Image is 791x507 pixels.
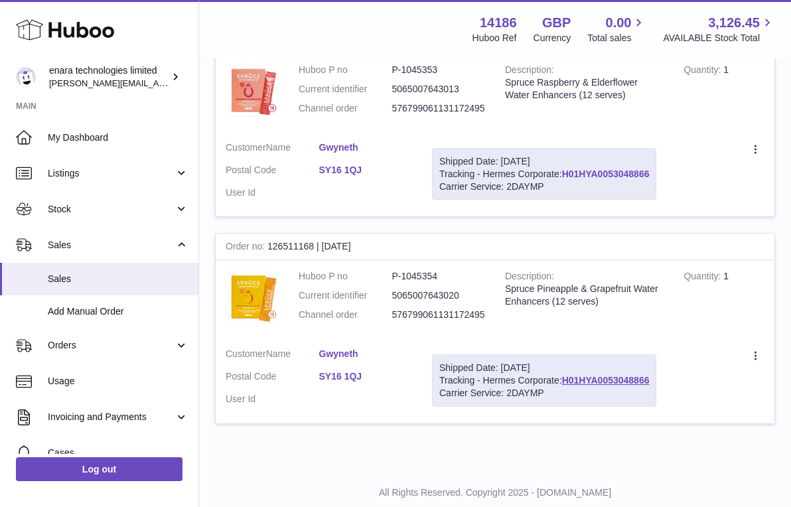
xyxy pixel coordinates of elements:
[439,181,649,193] div: Carrier Service: 2DAYMP
[683,64,723,78] strong: Quantity
[299,102,392,115] dt: Channel order
[542,14,571,32] strong: GBP
[392,309,486,321] dd: 576799061131172495
[226,164,319,180] dt: Postal Code
[392,289,486,302] dd: 5065007643020
[439,362,649,374] div: Shipped Date: [DATE]
[16,457,182,481] a: Log out
[226,370,319,386] dt: Postal Code
[606,14,632,32] span: 0.00
[299,270,392,283] dt: Huboo P no
[562,375,650,386] a: H01HYA0053048866
[663,14,775,44] a: 3,126.45 AVAILABLE Stock Total
[392,102,486,115] dd: 576799061131172495
[708,14,760,32] span: 3,126.45
[674,54,774,131] td: 1
[392,270,486,283] dd: P-1045354
[319,164,413,177] a: SY16 1QJ
[48,375,188,388] span: Usage
[505,283,664,308] div: Spruce Pineapple & Grapefruit Water Enhancers (12 serves)
[226,142,266,153] span: Customer
[480,14,517,32] strong: 14186
[319,370,413,383] a: SY16 1QJ
[226,348,319,364] dt: Name
[48,203,175,216] span: Stock
[48,305,188,318] span: Add Manual Order
[587,32,646,44] span: Total sales
[226,141,319,157] dt: Name
[16,67,36,87] img: Dee@enara.co
[299,289,392,302] dt: Current identifier
[505,76,664,102] div: Spruce Raspberry & Elderflower Water Enhancers (12 serves)
[210,486,780,499] p: All Rights Reserved. Copyright 2025 - [DOMAIN_NAME]
[226,64,279,117] img: 1747668806.jpeg
[505,271,554,285] strong: Description
[392,83,486,96] dd: 5065007643013
[226,186,319,199] dt: User Id
[226,270,279,323] img: 1747668863.jpeg
[472,32,517,44] div: Huboo Ref
[319,141,413,154] a: Gwyneth
[505,64,554,78] strong: Description
[319,348,413,360] a: Gwyneth
[226,348,266,359] span: Customer
[674,260,774,338] td: 1
[48,273,188,285] span: Sales
[216,234,774,260] div: 126511168 | [DATE]
[48,411,175,423] span: Invoicing and Payments
[48,239,175,252] span: Sales
[439,387,649,399] div: Carrier Service: 2DAYMP
[439,155,649,168] div: Shipped Date: [DATE]
[226,393,319,405] dt: User Id
[226,241,267,255] strong: Order no
[48,131,188,144] span: My Dashboard
[299,83,392,96] dt: Current identifier
[48,339,175,352] span: Orders
[392,64,486,76] dd: P-1045353
[299,309,392,321] dt: Channel order
[49,64,169,90] div: enara technologies limited
[432,354,656,407] div: Tracking - Hermes Corporate:
[534,32,571,44] div: Currency
[683,271,723,285] strong: Quantity
[49,78,266,88] span: [PERSON_NAME][EMAIL_ADDRESS][DOMAIN_NAME]
[663,32,775,44] span: AVAILABLE Stock Total
[432,148,656,200] div: Tracking - Hermes Corporate:
[562,169,650,179] a: H01HYA0053048866
[299,64,392,76] dt: Huboo P no
[48,447,188,459] span: Cases
[48,167,175,180] span: Listings
[587,14,646,44] a: 0.00 Total sales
